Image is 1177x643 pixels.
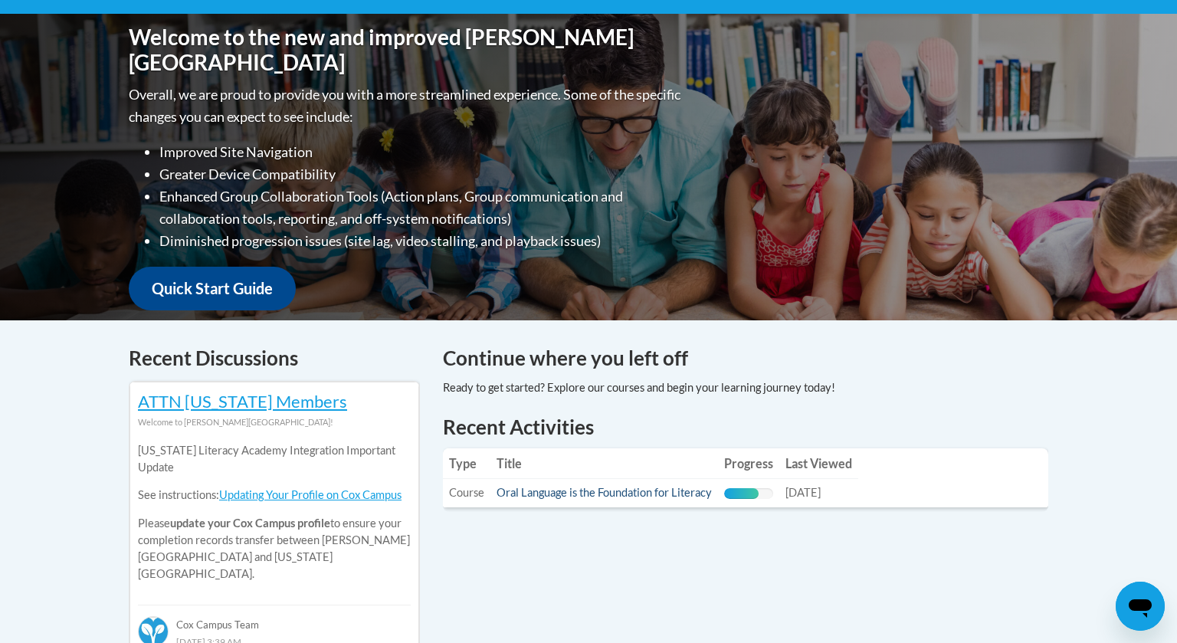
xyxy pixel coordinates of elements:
[490,448,718,479] th: Title
[443,448,490,479] th: Type
[138,487,411,504] p: See instructions:
[443,343,1048,373] h4: Continue where you left off
[449,486,484,499] span: Course
[779,448,858,479] th: Last Viewed
[138,442,411,476] p: [US_STATE] Literacy Academy Integration Important Update
[219,488,402,501] a: Updating Your Profile on Cox Campus
[724,488,759,499] div: Progress, %
[497,486,712,499] a: Oral Language is the Foundation for Literacy
[443,413,1048,441] h1: Recent Activities
[159,141,684,163] li: Improved Site Navigation
[718,448,779,479] th: Progress
[1116,582,1165,631] iframe: Button to launch messaging window
[129,343,420,373] h4: Recent Discussions
[129,84,684,128] p: Overall, we are proud to provide you with a more streamlined experience. Some of the specific cha...
[138,414,411,431] div: Welcome to [PERSON_NAME][GEOGRAPHIC_DATA]!
[138,431,411,594] div: Please to ensure your completion records transfer between [PERSON_NAME][GEOGRAPHIC_DATA] and [US_...
[785,486,821,499] span: [DATE]
[129,25,684,76] h1: Welcome to the new and improved [PERSON_NAME][GEOGRAPHIC_DATA]
[138,391,347,412] a: ATTN [US_STATE] Members
[159,230,684,252] li: Diminished progression issues (site lag, video stalling, and playback issues)
[159,185,684,230] li: Enhanced Group Collaboration Tools (Action plans, Group communication and collaboration tools, re...
[138,605,411,632] div: Cox Campus Team
[159,163,684,185] li: Greater Device Compatibility
[129,267,296,310] a: Quick Start Guide
[170,517,330,530] b: update your Cox Campus profile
